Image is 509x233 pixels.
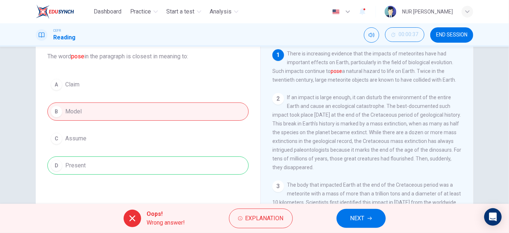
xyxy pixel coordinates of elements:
[436,32,467,38] span: END SESSION
[207,5,241,18] button: Analysis
[385,6,396,18] img: Profile picture
[430,27,473,43] button: END SESSION
[337,209,386,228] button: NEXT
[272,49,284,61] div: 1
[71,53,84,60] font: pose
[272,51,456,83] span: There is increasing evidence that the impacts of meteorites have had important effects on Earth, ...
[484,208,502,226] div: Open Intercom Messenger
[164,5,204,18] button: Start a test
[36,4,91,19] a: EduSynch logo
[402,7,453,16] div: NUR [PERSON_NAME]
[272,93,284,105] div: 2
[399,32,418,38] span: 00:00:37
[147,218,185,227] span: Wrong answer!
[385,27,424,42] button: 00:00:37
[364,27,379,43] div: Mute
[94,7,121,16] span: Dashboard
[127,5,161,18] button: Practice
[229,209,293,228] button: Explanation
[385,27,424,43] div: Hide
[331,68,342,74] font: pose
[91,5,124,18] button: Dashboard
[47,52,249,61] span: The word in the paragraph is closest in meaning to:
[272,94,461,170] span: If an impact is large enough, it can disturb the environment of the entire Earth and cause an eco...
[272,180,284,192] div: 3
[331,9,341,15] img: en
[36,4,74,19] img: EduSynch logo
[350,213,365,224] span: NEXT
[53,33,75,42] h1: Reading
[245,213,284,224] span: Explanation
[147,210,185,218] span: Oops!
[130,7,151,16] span: Practice
[167,7,195,16] span: Start a test
[210,7,232,16] span: Analysis
[53,28,61,33] span: CEFR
